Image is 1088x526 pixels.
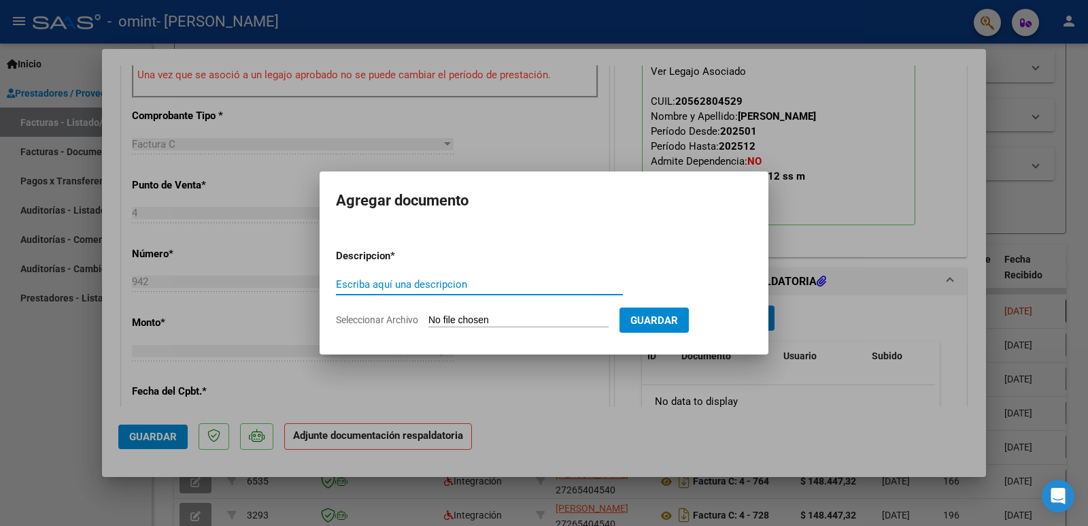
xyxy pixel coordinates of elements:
p: Descripcion [336,248,461,264]
span: Seleccionar Archivo [336,314,418,325]
button: Guardar [619,308,689,333]
span: Guardar [630,314,678,327]
h2: Agregar documento [336,188,752,214]
div: Open Intercom Messenger [1042,480,1074,512]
